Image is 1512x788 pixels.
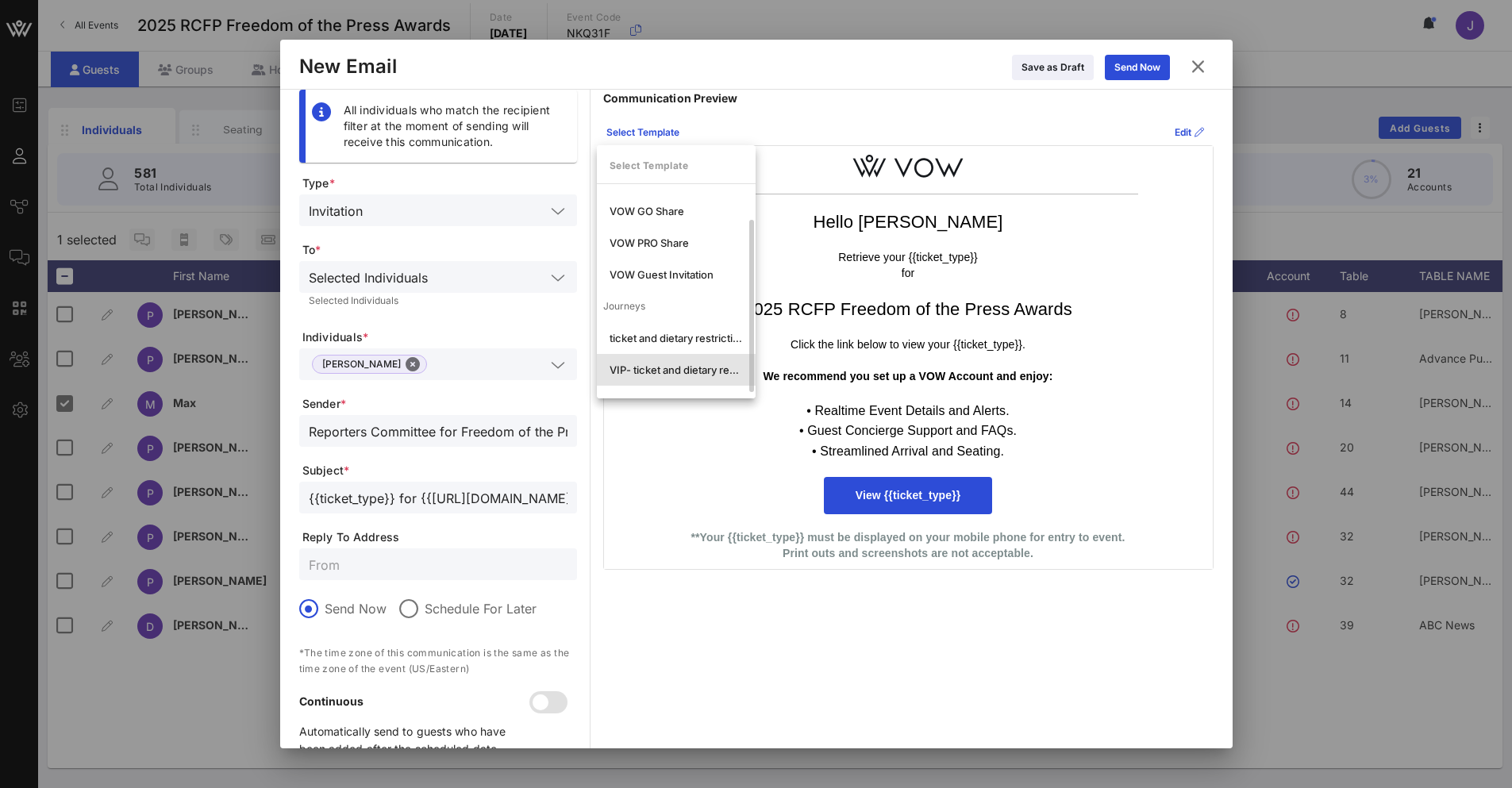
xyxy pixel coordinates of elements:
[1165,120,1214,145] button: Edit
[325,601,387,617] label: Send Now
[425,601,537,617] label: Schedule For Later
[610,205,743,217] div: VOW GO Share
[606,125,679,140] div: Select Template
[299,194,577,226] div: Invitation
[610,363,743,376] div: VIP- ticket and dietary restrictions
[1105,55,1170,80] button: Send Now
[322,356,417,373] span: [PERSON_NAME]
[309,271,428,285] div: Selected Individuals
[678,250,1138,281] p: Retrieve your {{ticket_type}} for
[302,175,577,191] span: Type
[309,421,567,441] input: From
[678,401,1138,462] p: • Realtime Event Details and Alerts. • Guest Concierge Support and FAQs. • Streamlined Arrival an...
[302,463,577,479] span: Subject
[764,370,1053,382] strong: We recommend you set up a VOW Account and enjoy:
[299,723,533,758] p: Automatically send to guests who have been added after the scheduled date
[597,158,756,174] p: Select Template
[309,487,567,508] input: Subject
[406,357,420,371] button: Close
[309,554,567,575] input: From
[302,242,577,258] span: To
[1114,60,1160,75] div: Send Now
[299,645,577,677] p: *The time zone of this communication is the same as the time zone of the event (US/Eastern)
[603,90,1214,107] p: Communication Preview
[309,296,567,306] div: Selected Individuals
[302,396,577,412] span: Sender
[1175,125,1204,140] div: Edit
[299,693,533,710] p: Continuous
[1021,60,1084,75] div: Save as Draft
[610,332,743,344] div: ticket and dietary restrictions
[610,268,743,281] div: VOW Guest Invitation
[309,204,363,218] div: Invitation
[597,120,689,145] button: Select Template
[597,290,756,322] div: Journeys
[344,102,564,150] div: All individuals who match the recipient filter at the moment of sending will receive this communi...
[302,329,577,345] span: Individuals
[610,236,743,249] div: VOW PRO Share
[856,489,960,502] span: View {{ticket_type}}
[302,529,577,545] span: Reply To Address
[824,477,992,514] a: View {{ticket_type}}
[299,55,397,79] div: New Email
[691,531,1125,559] strong: **Your {{ticket_type}} must be displayed on your mobile phone for entry to event. Print outs and ...
[678,337,1138,353] p: Click the link below to view your {{ticket_type}}.
[678,298,1138,322] h1: 2025 RCFP Freedom of the Press Awards
[813,212,1002,232] span: Hello [PERSON_NAME]
[299,261,577,293] div: Selected Individuals
[1012,55,1094,80] button: Save as Draft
